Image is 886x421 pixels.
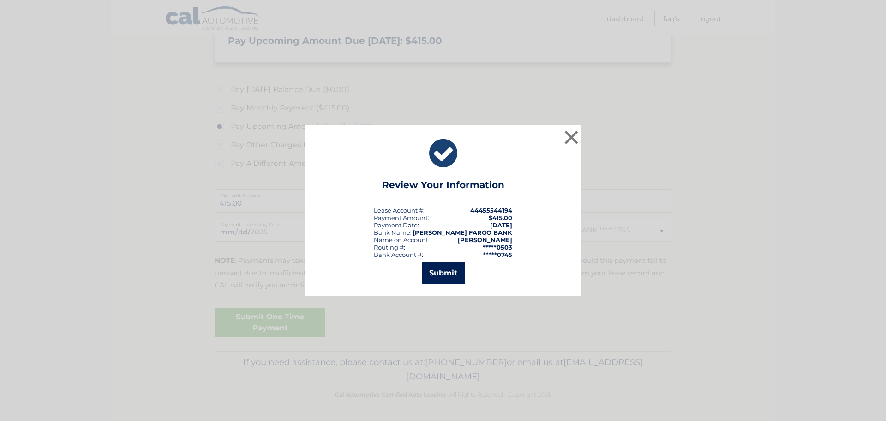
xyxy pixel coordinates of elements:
button: Submit [422,262,465,284]
h3: Review Your Information [382,179,504,195]
button: × [562,128,581,146]
div: Lease Account #: [374,207,425,214]
div: Payment Amount: [374,214,429,221]
div: : [374,221,419,229]
div: Name on Account: [374,236,430,244]
strong: 44455544194 [470,207,512,214]
strong: [PERSON_NAME] [458,236,512,244]
div: Bank Name: [374,229,412,236]
div: Routing #: [374,244,405,251]
span: [DATE] [490,221,512,229]
strong: [PERSON_NAME] FARGO BANK [413,229,512,236]
div: Bank Account #: [374,251,423,258]
span: Payment Date [374,221,418,229]
span: $415.00 [489,214,512,221]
